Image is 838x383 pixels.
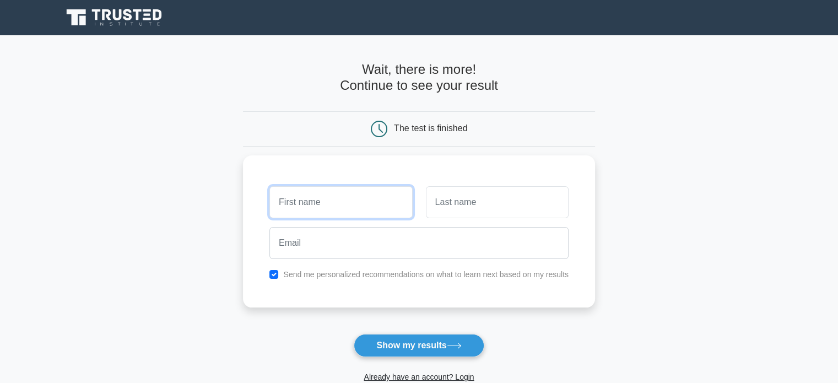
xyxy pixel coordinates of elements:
[394,123,467,133] div: The test is finished
[354,334,484,357] button: Show my results
[364,373,474,381] a: Already have an account? Login
[269,227,569,259] input: Email
[269,186,412,218] input: First name
[283,270,569,279] label: Send me personalized recommendations on what to learn next based on my results
[426,186,569,218] input: Last name
[243,62,595,94] h4: Wait, there is more! Continue to see your result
